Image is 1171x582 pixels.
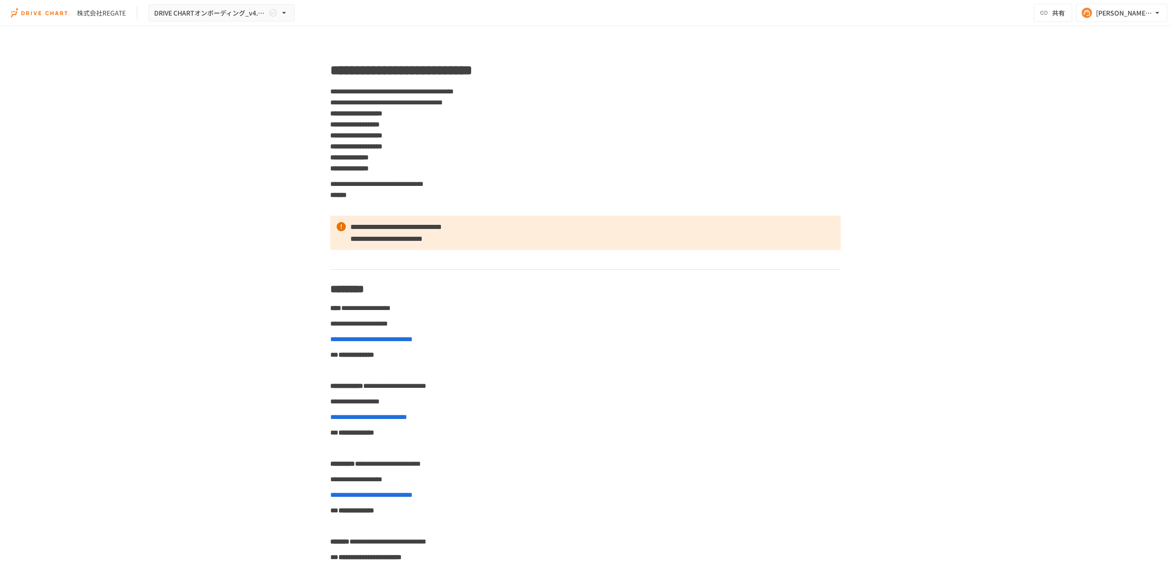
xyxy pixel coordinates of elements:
[77,8,126,18] div: 株式会社REGATE
[1052,8,1065,18] span: 共有
[148,4,295,22] button: DRIVE CHARTオンボーディング_v4.1（REGATE様）
[11,5,70,20] img: i9VDDS9JuLRLX3JIUyK59LcYp6Y9cayLPHs4hOxMB9W
[1076,4,1167,22] button: [PERSON_NAME][EMAIL_ADDRESS][DOMAIN_NAME]
[1096,7,1153,19] div: [PERSON_NAME][EMAIL_ADDRESS][DOMAIN_NAME]
[154,7,267,19] span: DRIVE CHARTオンボーディング_v4.1（REGATE様）
[1034,4,1072,22] button: 共有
